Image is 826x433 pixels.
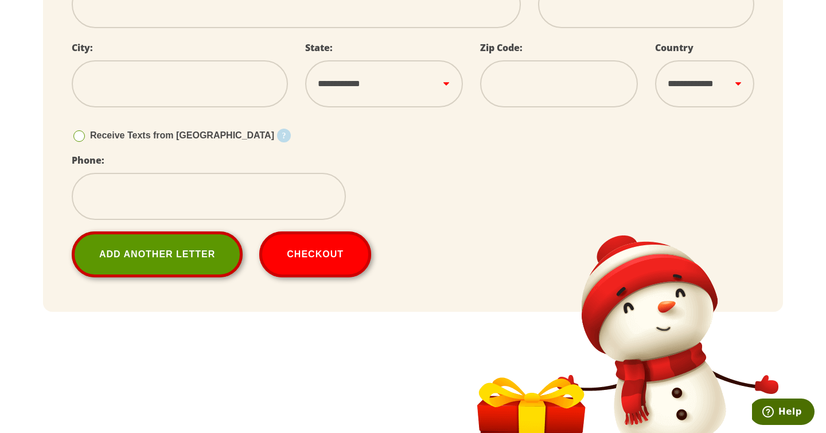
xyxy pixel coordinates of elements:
[72,154,104,167] label: Phone:
[72,41,93,54] label: City:
[90,130,274,140] span: Receive Texts from [GEOGRAPHIC_DATA]
[305,41,333,54] label: State:
[259,231,371,277] button: Checkout
[72,231,243,277] a: Add Another Letter
[752,399,815,427] iframe: Opens a widget where you can find more information
[480,41,523,54] label: Zip Code:
[655,41,693,54] label: Country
